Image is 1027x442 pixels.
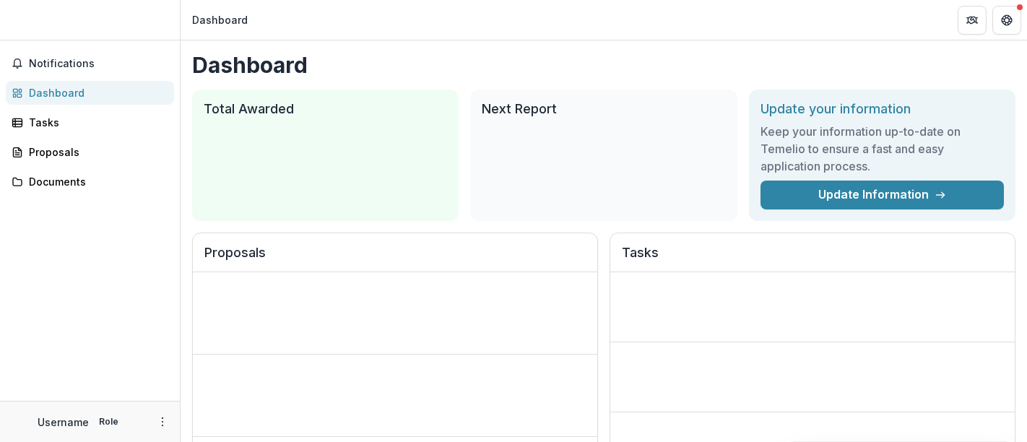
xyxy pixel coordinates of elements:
[154,413,171,430] button: More
[29,85,162,100] div: Dashboard
[29,58,168,70] span: Notifications
[958,6,987,35] button: Partners
[622,245,1003,272] h2: Tasks
[6,81,174,105] a: Dashboard
[192,12,248,27] div: Dashboard
[29,144,162,160] div: Proposals
[204,245,586,272] h2: Proposals
[192,52,1015,78] h1: Dashboard
[29,174,162,189] div: Documents
[6,110,174,134] a: Tasks
[760,181,1004,209] a: Update Information
[186,9,253,30] nav: breadcrumb
[29,115,162,130] div: Tasks
[95,415,123,428] p: Role
[6,140,174,164] a: Proposals
[38,415,89,430] p: Username
[6,170,174,194] a: Documents
[760,123,1004,175] h3: Keep your information up-to-date on Temelio to ensure a fast and easy application process.
[992,6,1021,35] button: Get Help
[6,52,174,75] button: Notifications
[482,101,725,117] h2: Next Report
[204,101,447,117] h2: Total Awarded
[760,101,1004,117] h2: Update your information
